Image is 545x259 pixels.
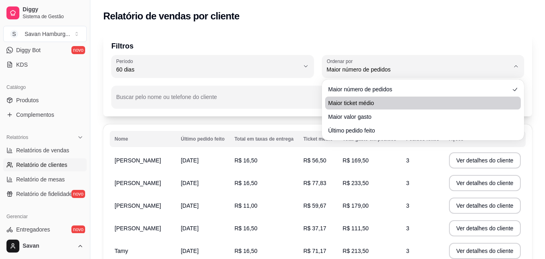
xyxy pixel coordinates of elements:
span: [PERSON_NAME] [115,180,161,186]
label: Ordenar por [327,58,355,65]
span: R$ 16,50 [234,157,257,164]
span: Maior valor gasto [328,113,510,121]
span: R$ 233,50 [342,180,369,186]
div: Gerenciar [3,210,87,223]
span: [DATE] [181,202,198,209]
span: [PERSON_NAME] [115,202,161,209]
label: Período [116,58,136,65]
button: Ver detalhes do cliente [449,152,521,168]
span: Complementos [16,111,54,119]
span: R$ 16,50 [234,180,257,186]
span: R$ 16,50 [234,225,257,232]
span: Sistema de Gestão [23,13,84,20]
span: Relatórios [6,134,28,141]
span: Maior número de pedidos [327,65,510,74]
span: R$ 77,83 [303,180,326,186]
span: S [10,30,18,38]
button: Ver detalhes do cliente [449,175,521,191]
span: [PERSON_NAME] [115,225,161,232]
span: [DATE] [181,225,198,232]
th: Nome [110,131,176,147]
span: R$ 37,17 [303,225,326,232]
span: 3 [406,225,409,232]
span: [DATE] [181,180,198,186]
p: Filtros [111,40,524,52]
span: R$ 71,17 [303,248,326,254]
span: Entregadores [16,225,50,234]
span: Savan [23,242,74,250]
input: Buscar pelo nome ou telefone do cliente [116,96,474,104]
span: [DATE] [181,157,198,164]
span: 3 [406,180,409,186]
button: Ver detalhes do cliente [449,243,521,259]
div: Catálogo [3,81,87,94]
th: Total em taxas de entrega [230,131,299,147]
span: KDS [16,61,28,69]
span: Diggy Bot [16,46,41,54]
span: Relatórios de vendas [16,146,69,154]
span: Maior número de pedidos [328,85,510,93]
span: R$ 59,67 [303,202,326,209]
span: 3 [406,248,409,254]
span: 3 [406,202,409,209]
span: 3 [406,157,409,164]
h2: Relatório de vendas por cliente [103,10,240,23]
th: Ticket médio [299,131,338,147]
button: Select a team [3,26,87,42]
span: R$ 11,00 [234,202,257,209]
span: Maior ticket médio [328,99,510,107]
span: [PERSON_NAME] [115,157,161,164]
span: Relatório de fidelidade [16,190,72,198]
button: Ver detalhes do cliente [449,220,521,236]
span: R$ 169,50 [342,157,369,164]
div: Savan Hamburg ... [25,30,70,38]
span: R$ 16,50 [234,248,257,254]
span: Último pedido feito [328,126,510,135]
span: R$ 111,50 [342,225,369,232]
span: Relatório de clientes [16,161,67,169]
span: Relatório de mesas [16,175,65,183]
span: Diggy [23,6,84,13]
button: Ver detalhes do cliente [449,198,521,214]
span: R$ 179,00 [342,202,369,209]
span: R$ 56,50 [303,157,326,164]
span: [DATE] [181,248,198,254]
th: Último pedido feito [176,131,230,147]
span: Tamy [115,248,128,254]
span: R$ 213,50 [342,248,369,254]
span: Produtos [16,96,39,104]
span: 60 dias [116,65,299,74]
